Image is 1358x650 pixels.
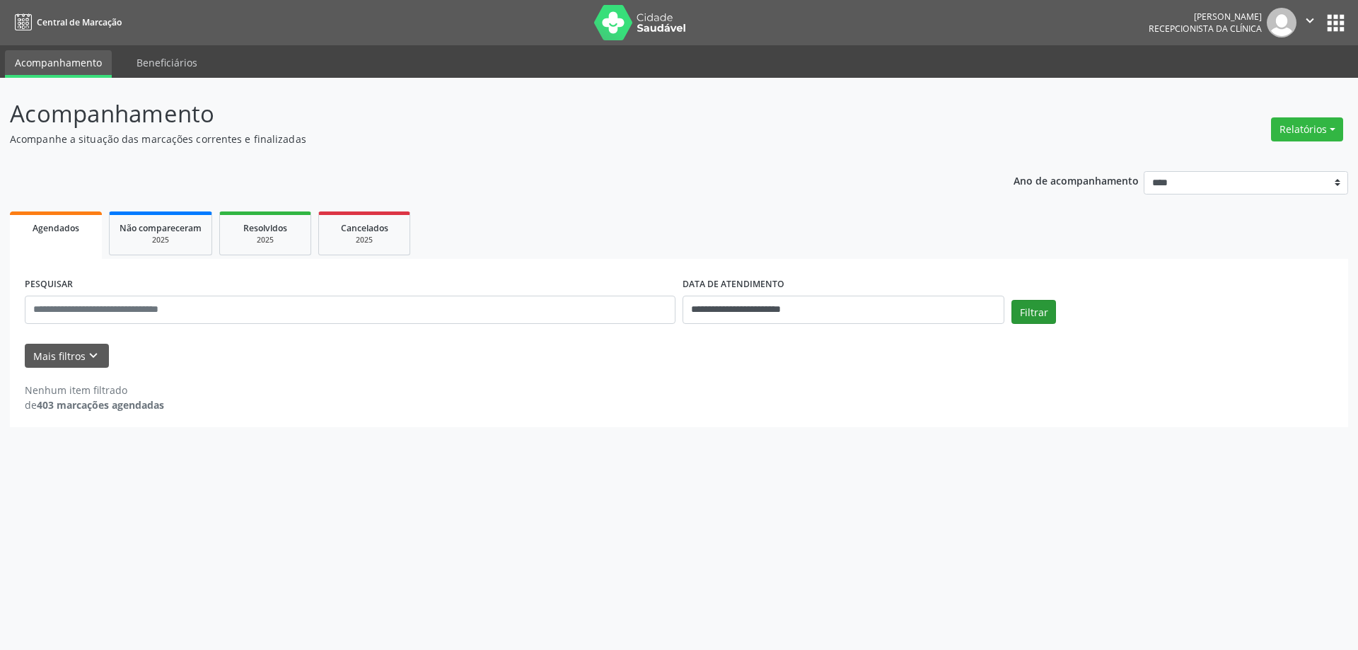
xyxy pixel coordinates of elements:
[120,222,202,234] span: Não compareceram
[1267,8,1296,37] img: img
[86,348,101,364] i: keyboard_arrow_down
[33,222,79,234] span: Agendados
[120,235,202,245] div: 2025
[1149,11,1262,23] div: [PERSON_NAME]
[10,11,122,34] a: Central de Marcação
[25,344,109,368] button: Mais filtroskeyboard_arrow_down
[1302,13,1318,28] i: 
[1271,117,1343,141] button: Relatórios
[25,383,164,397] div: Nenhum item filtrado
[683,274,784,296] label: DATA DE ATENDIMENTO
[37,16,122,28] span: Central de Marcação
[25,397,164,412] div: de
[1011,300,1056,324] button: Filtrar
[127,50,207,75] a: Beneficiários
[230,235,301,245] div: 2025
[5,50,112,78] a: Acompanhamento
[10,132,946,146] p: Acompanhe a situação das marcações correntes e finalizadas
[37,398,164,412] strong: 403 marcações agendadas
[25,274,73,296] label: PESQUISAR
[10,96,946,132] p: Acompanhamento
[1296,8,1323,37] button: 
[329,235,400,245] div: 2025
[1323,11,1348,35] button: apps
[1149,23,1262,35] span: Recepcionista da clínica
[341,222,388,234] span: Cancelados
[243,222,287,234] span: Resolvidos
[1014,171,1139,189] p: Ano de acompanhamento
